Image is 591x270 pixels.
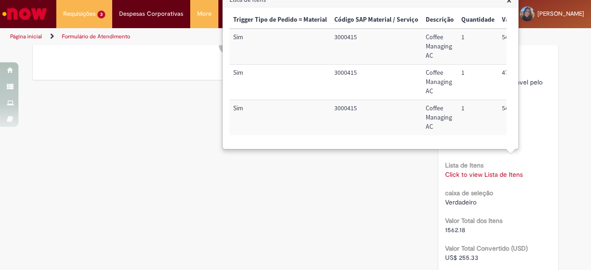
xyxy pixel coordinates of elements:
th: Valor Unitário [498,12,546,29]
a: Página inicial [10,33,42,40]
th: Descrição [422,12,458,29]
a: Click to view Lista de Itens [445,170,523,179]
span: 0011277717 [445,143,476,151]
td: Descrição: Coffee Managing AC [422,65,458,100]
th: Quantidade [458,12,498,29]
b: caixa de seleção [445,189,493,197]
td: Descrição: Coffee Managing AC [422,100,458,135]
span: Verdadeiro [445,198,476,206]
b: Lista de Itens [445,161,483,169]
b: Valor Total dos Itens [445,216,502,225]
ul: Trilhas de página [7,28,387,45]
td: Descrição: Coffee Managing AC [422,29,458,64]
td: Quantidade: 1 [458,29,498,64]
td: Trigger Tipo de Pedido = Material: Sim [229,29,331,64]
td: Trigger Tipo de Pedido = Material: Sim [229,100,331,135]
td: Quantidade: 1 [458,100,498,135]
td: Código SAP Material / Serviço: 3000415 [331,29,422,64]
td: Valor Unitário: 542,94 [498,100,546,135]
span: Despesas Corporativas [119,9,183,18]
td: Valor Unitário: 473,68 [498,65,546,100]
th: Código SAP Material / Serviço [331,12,422,29]
span: More [197,9,211,18]
td: Valor Unitário: 545,56 [498,29,546,64]
span: Requisições [63,9,96,18]
span: 3 [97,11,105,18]
span: [PERSON_NAME] [537,10,584,18]
td: Quantidade: 1 [458,65,498,100]
a: Formulário de Atendimento [62,33,130,40]
td: Trigger Tipo de Pedido = Material: Sim [229,65,331,100]
span: US$ 255.33 [445,253,478,262]
b: Valor Total Convertido (USD) [445,244,528,252]
img: ServiceNow [1,5,48,23]
td: Código SAP Material / Serviço: 3000415 [331,65,422,100]
th: Trigger Tipo de Pedido = Material [229,12,331,29]
span: 1562.18 [445,226,465,234]
td: Código SAP Material / Serviço: 3000415 [331,100,422,135]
